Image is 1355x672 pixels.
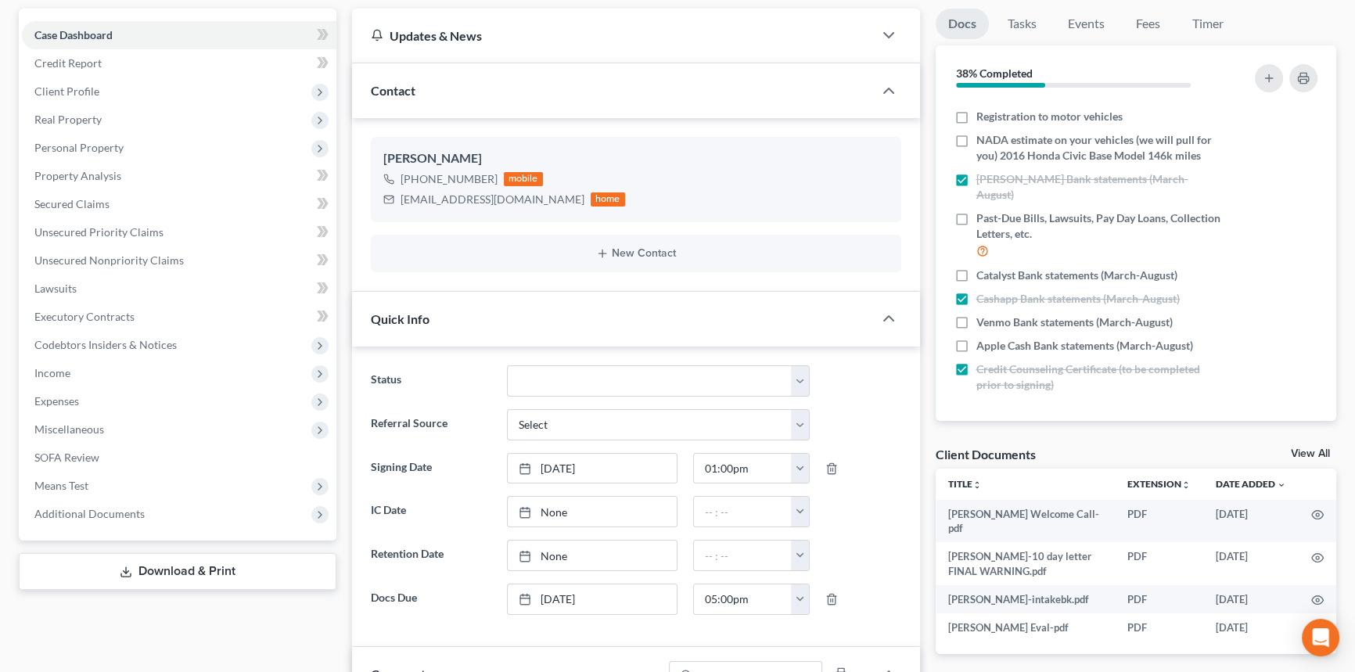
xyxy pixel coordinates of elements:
[34,507,145,520] span: Additional Documents
[22,162,336,190] a: Property Analysis
[34,253,184,267] span: Unsecured Nonpriority Claims
[22,303,336,331] a: Executory Contracts
[694,541,793,570] input: -- : --
[363,584,499,615] label: Docs Due
[508,541,676,570] a: None
[34,141,124,154] span: Personal Property
[936,446,1036,462] div: Client Documents
[1277,480,1286,490] i: expand_more
[22,21,336,49] a: Case Dashboard
[504,172,543,186] div: mobile
[34,225,164,239] span: Unsecured Priority Claims
[34,84,99,98] span: Client Profile
[1203,585,1299,613] td: [DATE]
[1115,542,1203,585] td: PDF
[34,282,77,295] span: Lawsuits
[371,311,430,326] span: Quick Info
[22,49,336,77] a: Credit Report
[976,109,1123,124] span: Registration to motor vehicles
[1203,542,1299,585] td: [DATE]
[936,500,1116,543] td: [PERSON_NAME] Welcome Call-pdf
[34,366,70,379] span: Income
[976,291,1180,307] span: Cashapp Bank statements (March-August)
[1115,613,1203,641] td: PDF
[976,132,1223,164] span: NADA estimate on your vehicles (we will pull for you) 2016 Honda Civic Base Model 146k miles
[34,169,121,182] span: Property Analysis
[1180,9,1236,39] a: Timer
[19,553,336,590] a: Download & Print
[936,9,989,39] a: Docs
[936,542,1116,585] td: [PERSON_NAME]-10 day letter FINAL WARNING.pdf
[34,394,79,408] span: Expenses
[363,365,499,397] label: Status
[22,218,336,246] a: Unsecured Priority Claims
[34,197,110,210] span: Secured Claims
[371,83,415,98] span: Contact
[508,497,676,526] a: None
[508,584,676,614] a: [DATE]
[976,171,1223,203] span: [PERSON_NAME] Bank statements (March-August)
[22,444,336,472] a: SOFA Review
[976,210,1223,242] span: Past-Due Bills, Lawsuits, Pay Day Loans, Collection Letters, etc.
[508,454,676,483] a: [DATE]
[1115,500,1203,543] td: PDF
[976,314,1173,330] span: Venmo Bank statements (March-August)
[976,361,1223,393] span: Credit Counseling Certificate (to be completed prior to signing)
[1115,585,1203,613] td: PDF
[363,496,499,527] label: IC Date
[1181,480,1191,490] i: unfold_more
[936,613,1116,641] td: [PERSON_NAME] Eval-pdf
[22,275,336,303] a: Lawsuits
[34,338,177,351] span: Codebtors Insiders & Notices
[1127,478,1191,490] a: Extensionunfold_more
[34,451,99,464] span: SOFA Review
[1291,448,1330,459] a: View All
[401,192,584,207] div: [EMAIL_ADDRESS][DOMAIN_NAME]
[22,246,336,275] a: Unsecured Nonpriority Claims
[1216,478,1286,490] a: Date Added expand_more
[363,409,499,440] label: Referral Source
[363,540,499,571] label: Retention Date
[972,480,982,490] i: unfold_more
[694,584,793,614] input: -- : --
[948,478,982,490] a: Titleunfold_more
[383,247,889,260] button: New Contact
[1302,619,1339,656] div: Open Intercom Messenger
[34,56,102,70] span: Credit Report
[22,190,336,218] a: Secured Claims
[936,585,1116,613] td: [PERSON_NAME]-intakebk.pdf
[401,171,498,187] div: [PHONE_NUMBER]
[976,268,1177,283] span: Catalyst Bank statements (March-August)
[34,479,88,492] span: Means Test
[383,149,889,168] div: [PERSON_NAME]
[694,454,793,483] input: -- : --
[363,453,499,484] label: Signing Date
[34,28,113,41] span: Case Dashboard
[1203,613,1299,641] td: [DATE]
[1055,9,1117,39] a: Events
[956,66,1033,80] strong: 38% Completed
[995,9,1049,39] a: Tasks
[694,497,793,526] input: -- : --
[1123,9,1173,39] a: Fees
[34,310,135,323] span: Executory Contracts
[34,113,102,126] span: Real Property
[591,192,625,207] div: home
[371,27,854,44] div: Updates & News
[1203,500,1299,543] td: [DATE]
[34,422,104,436] span: Miscellaneous
[976,338,1193,354] span: Apple Cash Bank statements (March-August)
